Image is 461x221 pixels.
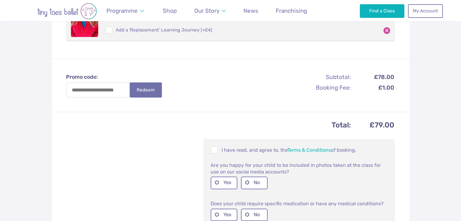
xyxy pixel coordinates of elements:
img: tiny toes ballet [18,3,115,19]
p: I have read, and agree to, the of booking. [211,146,388,153]
th: Total: [67,119,352,131]
span: Franchising [276,7,307,14]
span: Our Story [194,7,219,14]
a: Programme [104,4,147,18]
span: News [243,7,258,14]
a: Find a Class [360,4,404,18]
label: Promo code: [66,73,168,81]
span: Shop [163,7,177,14]
label: Yes [211,176,237,189]
a: My Account [408,4,443,18]
th: Booking Fee: [286,83,351,93]
span: Programme [106,7,138,14]
p: Are you happy for your child to be included in photos taken at the class for use on our social me... [211,161,388,175]
label: No [241,209,268,221]
a: Our Story [191,4,229,18]
td: £78.00 [352,72,394,82]
a: News [241,4,261,18]
label: Add a 'Replacement' Learning Journey (+£4) [105,27,212,33]
th: Subtotal: [286,72,351,82]
td: £79.00 [352,119,394,131]
label: Yes [211,209,237,221]
p: Does your child require specific medication or have any medical conditions? [211,200,388,207]
td: £1.00 [352,83,394,93]
label: No [241,176,268,189]
button: Redeem [130,82,162,97]
a: Shop [160,4,180,18]
a: Franchising [273,4,310,18]
a: Terms & Conditions [287,147,331,153]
